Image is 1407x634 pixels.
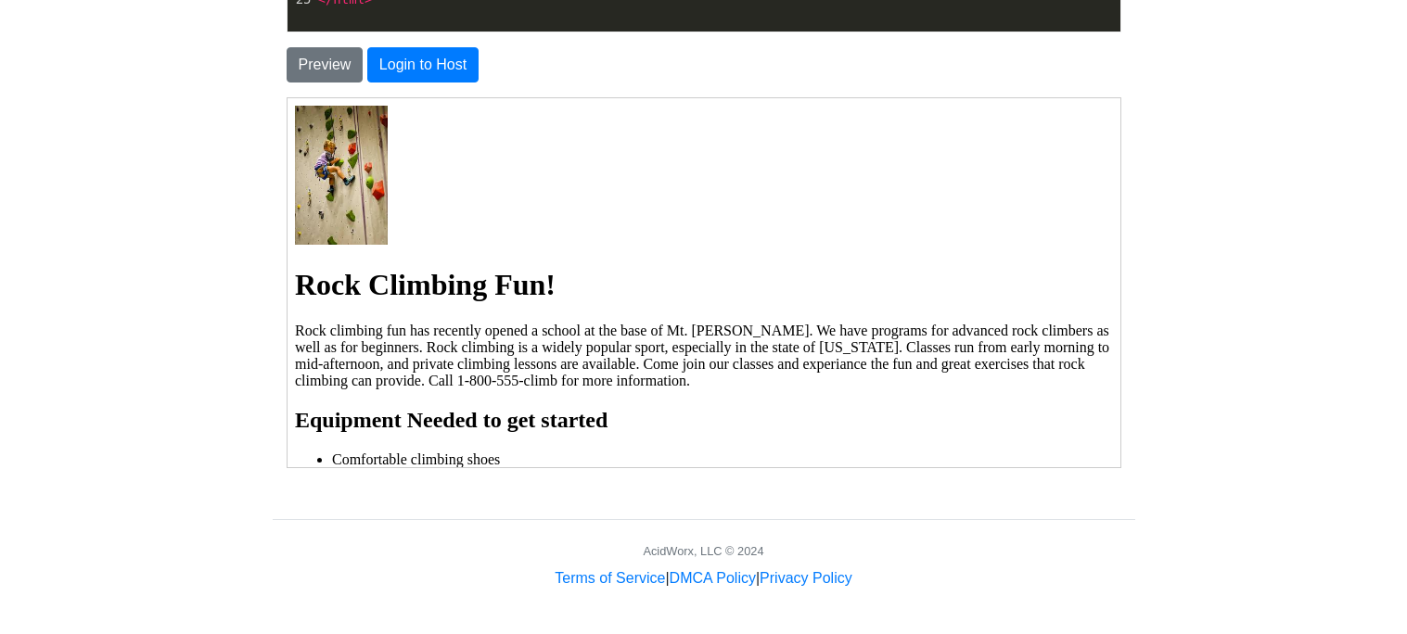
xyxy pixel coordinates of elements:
[287,47,364,82] button: Preview
[555,567,851,590] div: | |
[45,353,825,370] li: Comfortable climbing shoes
[555,570,665,586] a: Terms of Service
[7,170,825,204] h1: Rock Climbing Fun!
[7,224,825,291] p: Rock climbing fun has recently opened a school at the base of Mt. [PERSON_NAME]. We have programs...
[670,570,756,586] a: DMCA Policy
[367,47,479,82] button: Login to Host
[643,542,763,560] div: AcidWorx, LLC © 2024
[7,7,100,146] img: 304baf11a33a0d03e8189fdea35098f2
[7,310,825,335] h2: Equipment Needed to get started
[760,570,852,586] a: Privacy Policy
